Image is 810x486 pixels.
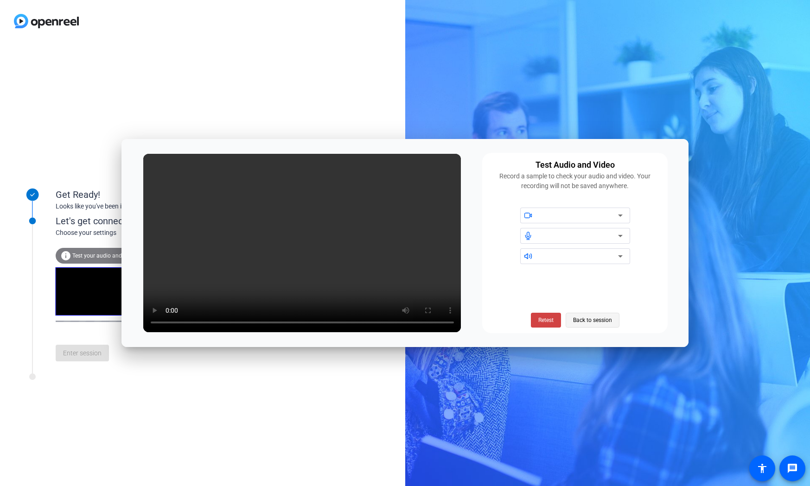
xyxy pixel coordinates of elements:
[538,316,554,324] span: Retest
[566,313,619,328] button: Back to session
[573,311,612,329] span: Back to session
[56,228,260,238] div: Choose your settings
[60,250,71,261] mat-icon: info
[56,214,260,228] div: Let's get connected.
[757,463,768,474] mat-icon: accessibility
[488,171,662,191] div: Record a sample to check your audio and video. Your recording will not be saved anywhere.
[56,202,241,211] div: Looks like you've been invited to join
[536,158,615,171] div: Test Audio and Video
[531,313,561,328] button: Retest
[72,252,137,259] span: Test your audio and video
[787,463,798,474] mat-icon: message
[56,188,241,202] div: Get Ready!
